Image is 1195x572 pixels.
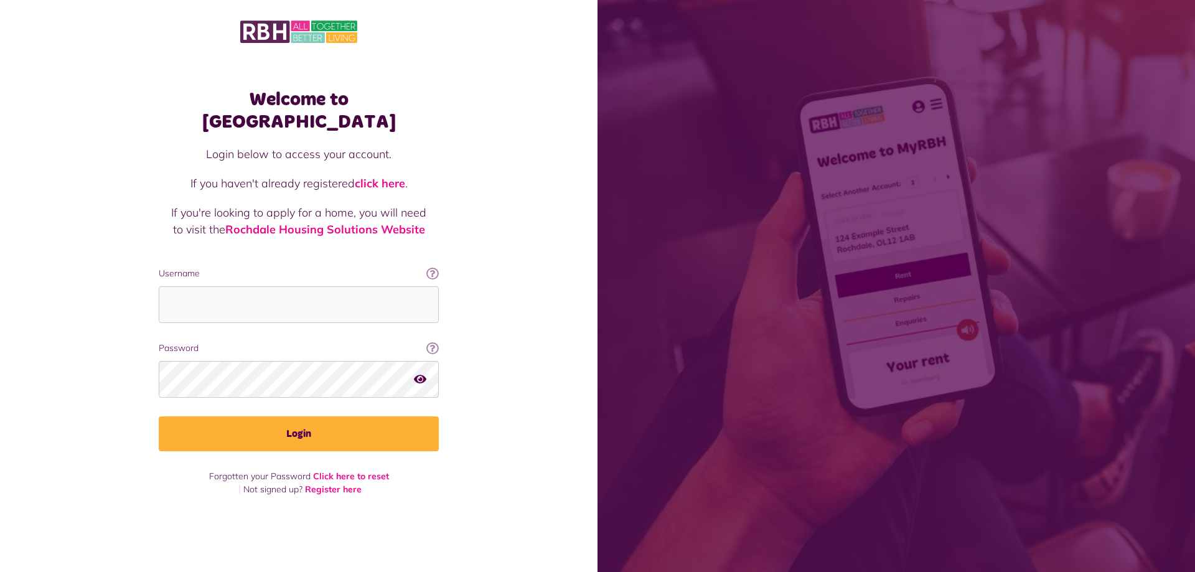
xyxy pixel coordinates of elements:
[225,222,425,237] a: Rochdale Housing Solutions Website
[313,471,389,482] a: Click here to reset
[159,88,439,133] h1: Welcome to [GEOGRAPHIC_DATA]
[209,471,311,482] span: Forgotten your Password
[171,175,426,192] p: If you haven't already registered .
[240,19,357,45] img: MyRBH
[171,204,426,238] p: If you're looking to apply for a home, you will need to visit the
[243,484,302,495] span: Not signed up?
[159,342,439,355] label: Password
[159,267,439,280] label: Username
[355,176,405,190] a: click here
[159,416,439,451] button: Login
[305,484,362,495] a: Register here
[171,146,426,162] p: Login below to access your account.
